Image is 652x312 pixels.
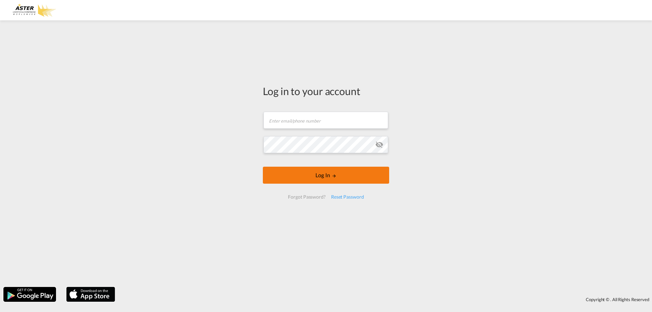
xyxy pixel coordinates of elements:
button: LOGIN [263,167,389,184]
div: Copyright © . All Rights Reserved [119,294,652,305]
md-icon: icon-eye-off [375,141,383,149]
div: Forgot Password? [285,191,328,203]
img: e3303e4028ba11efbf5f992c85cc34d8.png [10,3,56,18]
div: Reset Password [328,191,367,203]
img: google.png [3,286,57,302]
div: Log in to your account [263,84,389,98]
input: Enter email/phone number [264,112,388,129]
img: apple.png [66,286,116,302]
